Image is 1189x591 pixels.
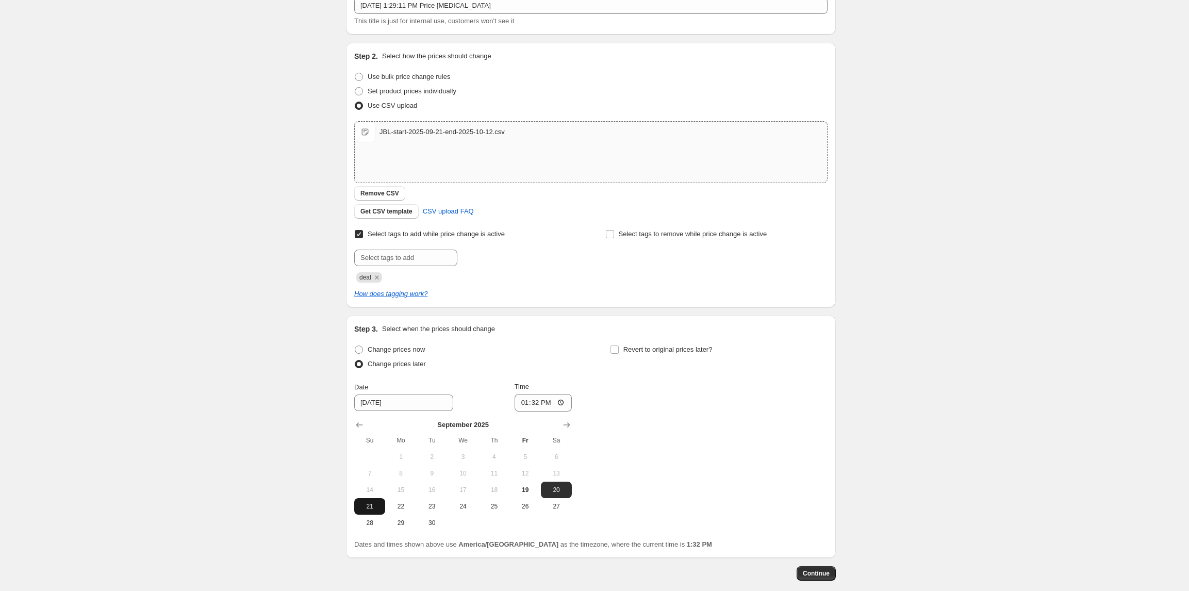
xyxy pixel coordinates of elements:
[417,498,448,515] button: Tuesday September 23 2025
[452,502,474,511] span: 24
[515,383,529,390] span: Time
[382,51,491,61] p: Select how the prices should change
[358,436,381,445] span: Su
[452,453,474,461] span: 3
[803,569,830,578] span: Continue
[515,394,572,412] input: 12:00
[368,87,456,95] span: Set product prices individually
[421,436,443,445] span: Tu
[541,465,572,482] button: Saturday September 13 2025
[448,449,478,465] button: Wednesday September 3 2025
[385,482,416,498] button: Monday September 15 2025
[417,432,448,449] th: Tuesday
[452,486,474,494] span: 17
[389,453,412,461] span: 1
[354,17,514,25] span: This title is just for internal use, customers won't see it
[421,502,443,511] span: 23
[514,486,537,494] span: 19
[354,395,453,411] input: 9/19/2025
[541,498,572,515] button: Saturday September 27 2025
[368,73,450,80] span: Use bulk price change rules
[545,486,568,494] span: 20
[417,465,448,482] button: Tuesday September 9 2025
[452,436,474,445] span: We
[368,230,505,238] span: Select tags to add while price change is active
[510,465,541,482] button: Friday September 12 2025
[417,449,448,465] button: Tuesday September 2 2025
[368,102,417,109] span: Use CSV upload
[478,482,509,498] button: Thursday September 18 2025
[545,453,568,461] span: 6
[483,436,505,445] span: Th
[385,498,416,515] button: Monday September 22 2025
[687,540,712,548] b: 1:32 PM
[358,502,381,511] span: 21
[372,273,382,282] button: Remove deal
[358,469,381,478] span: 7
[417,515,448,531] button: Tuesday September 30 2025
[483,486,505,494] span: 18
[448,482,478,498] button: Wednesday September 17 2025
[483,469,505,478] span: 11
[360,189,399,198] span: Remove CSV
[797,566,836,581] button: Continue
[354,186,405,201] button: Remove CSV
[559,418,574,432] button: Show next month, October 2025
[510,498,541,515] button: Friday September 26 2025
[368,360,426,368] span: Change prices later
[545,502,568,511] span: 27
[423,206,474,217] span: CSV upload FAQ
[510,482,541,498] button: Today Friday September 19 2025
[385,432,416,449] th: Monday
[368,346,425,353] span: Change prices now
[421,453,443,461] span: 2
[541,449,572,465] button: Saturday September 6 2025
[541,432,572,449] th: Saturday
[448,465,478,482] button: Wednesday September 10 2025
[458,540,558,548] b: America/[GEOGRAPHIC_DATA]
[448,432,478,449] th: Wednesday
[354,383,368,391] span: Date
[358,519,381,527] span: 28
[354,290,427,298] a: How does tagging work?
[510,449,541,465] button: Friday September 5 2025
[452,469,474,478] span: 10
[389,486,412,494] span: 15
[385,449,416,465] button: Monday September 1 2025
[354,515,385,531] button: Sunday September 28 2025
[417,203,480,220] a: CSV upload FAQ
[358,486,381,494] span: 14
[389,436,412,445] span: Mo
[354,482,385,498] button: Sunday September 14 2025
[360,207,412,216] span: Get CSV template
[379,127,505,137] div: JBL-start-2025-09-21-end-2025-10-12.csv
[385,465,416,482] button: Monday September 8 2025
[545,436,568,445] span: Sa
[514,469,537,478] span: 12
[417,482,448,498] button: Tuesday September 16 2025
[478,449,509,465] button: Thursday September 4 2025
[354,540,712,548] span: Dates and times shown above use as the timezone, where the current time is
[478,465,509,482] button: Thursday September 11 2025
[354,204,419,219] button: Get CSV template
[448,498,478,515] button: Wednesday September 24 2025
[354,250,457,266] input: Select tags to add
[385,515,416,531] button: Monday September 29 2025
[478,432,509,449] th: Thursday
[421,519,443,527] span: 30
[541,482,572,498] button: Saturday September 20 2025
[421,486,443,494] span: 16
[483,502,505,511] span: 25
[359,274,371,281] span: deal
[510,432,541,449] th: Friday
[483,453,505,461] span: 4
[354,324,378,334] h2: Step 3.
[514,436,537,445] span: Fr
[354,432,385,449] th: Sunday
[478,498,509,515] button: Thursday September 25 2025
[514,453,537,461] span: 5
[514,502,537,511] span: 26
[421,469,443,478] span: 9
[354,498,385,515] button: Sunday September 21 2025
